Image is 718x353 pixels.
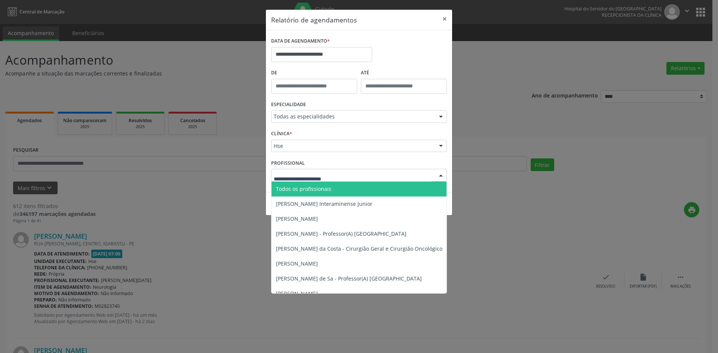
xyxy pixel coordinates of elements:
span: [PERSON_NAME] - Professor(A) [GEOGRAPHIC_DATA] [276,230,406,237]
label: ATÉ [361,67,447,79]
span: [PERSON_NAME] [276,260,318,267]
span: Hse [274,142,432,150]
span: [PERSON_NAME] de Sa - Professor(A) [GEOGRAPHIC_DATA] [276,275,422,282]
span: [PERSON_NAME] [276,290,318,297]
button: Close [437,10,452,28]
span: [PERSON_NAME] [276,215,318,222]
span: Todas as especialidades [274,113,432,120]
label: PROFISSIONAL [271,157,305,169]
span: Todos os profissionais [276,185,331,192]
span: [PERSON_NAME] Interaminense Junior [276,200,372,207]
label: De [271,67,357,79]
span: [PERSON_NAME] da Costa - Cirurgião Geral e Cirurgião Oncológico [276,245,442,252]
h5: Relatório de agendamentos [271,15,357,25]
label: DATA DE AGENDAMENTO [271,35,330,47]
label: CLÍNICA [271,128,292,140]
label: ESPECIALIDADE [271,99,306,111]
